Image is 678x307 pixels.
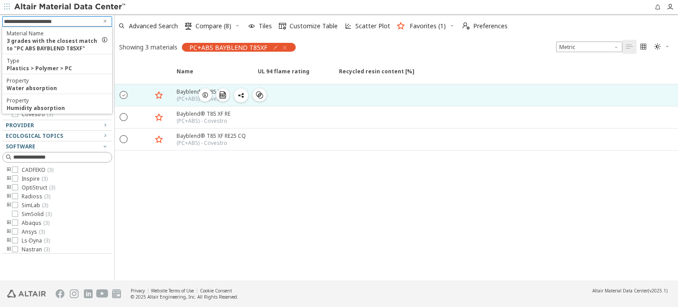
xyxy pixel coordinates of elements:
button: Provider [2,120,112,131]
div: (PC+ABS) - Covestro [177,95,227,102]
div: Unit System [556,42,622,52]
span: Radioss [22,193,50,200]
span: PC+ABS BAYBLEND T85XF [189,43,267,51]
button: Software [2,141,112,152]
button: Clear text [98,16,112,27]
i:  [463,23,470,30]
span: ( 3 ) [44,237,50,244]
div: Bayblend® T85 XF [177,88,227,95]
button: Ecological Topics [2,131,112,141]
img: Altair Engineering [7,290,46,298]
div: © 2025 Altair Engineering, Inc. All Rights Reserved. [131,294,238,300]
img: Altair Material Data Center [14,3,127,11]
span: Provider [6,121,34,129]
div: Showing 3 materials [119,43,177,51]
span: SimSolid [22,211,52,218]
span: Material Name [7,30,44,37]
i: toogle group [6,167,12,174]
span: Customize Table [290,23,338,29]
a: Cookie Consent [200,288,232,294]
div: Plastics > Polymer > PC [7,64,72,72]
i:  [654,43,661,50]
span: Software [6,143,35,150]
i: toogle group [6,202,12,209]
span: Expand [132,68,152,83]
div: (PC+ABS) - Covestro [177,117,230,125]
button: Share [234,88,248,102]
span: ( 3 ) [44,193,50,200]
span: Covestro [22,111,53,118]
i: toogle group [6,228,12,235]
a: Privacy [131,288,145,294]
span: Name [177,68,193,83]
span: ( 3 ) [47,110,53,118]
span: Abaqus [22,220,49,227]
span: Compare (8) [196,23,231,29]
span: Ansys [22,228,45,235]
i:  [185,23,192,30]
span: ( 3 ) [47,166,53,174]
i: toogle group [6,184,12,191]
span: Recycled resin content [%] [339,68,414,83]
button: Theme [651,40,674,54]
div: Bayblend® T85 XF RE25 CQ [177,132,246,140]
span: Inspire [22,175,48,182]
div: (v2025.1) [592,288,667,294]
span: Favorite [152,68,171,83]
span: ( 3 ) [45,210,52,218]
span: Altair Material Data Center [592,288,648,294]
i: toogle group [6,237,12,244]
span: CADFEKO [22,167,53,174]
i: toogle group [6,193,12,200]
div: (PC+ABS) - Covestro [177,140,246,147]
button: Favorite [152,133,166,147]
button: Favorite [152,88,166,102]
div: Humidity absorption [7,104,65,112]
span: ( 3 ) [43,219,49,227]
i:  [640,43,647,50]
span: ( 3 ) [42,201,48,209]
span: Favorites (1) [410,23,446,29]
i:  [219,91,226,99]
div: Bayblend® T85 XF RE [177,110,230,117]
span: ( 3 ) [44,246,50,253]
button: Favorite [152,110,166,125]
button: Tile View [637,40,651,54]
span: SimLab [22,202,48,209]
div: Water absorption [7,84,57,92]
span: Type [7,57,19,64]
span: Tiles [259,23,272,29]
i: toogle group [6,220,12,227]
i: toogle group [6,175,12,182]
span: ( 3 ) [39,228,45,235]
div: 3 grades with the closest match to "PC ABS BAYBLEND T85XF" [7,37,101,52]
span: OptiStruct [22,184,55,191]
span: Nastran [22,246,50,253]
span: Advanced Search [129,23,178,29]
i:  [279,23,286,30]
span: Preferences [473,23,508,29]
button: Similar Materials [252,88,267,102]
button: Table View [622,40,637,54]
span: ( 3 ) [41,175,48,182]
a: Website Terms of Use [151,288,194,294]
span: ( 3 ) [49,184,55,191]
i:  [626,43,633,50]
span: Metric [556,42,622,52]
button: Download PDF [216,88,230,102]
span: Ecological Topics [6,132,63,140]
span: Ls-Dyna [22,237,50,244]
i:  [120,91,128,99]
i:  [256,91,263,99]
span: Recycled resin content [%] [334,68,674,83]
span: UL 94 flame rating [258,68,309,83]
span: Scatter Plot [355,23,390,29]
span: Name [171,68,252,83]
span: Property [7,97,29,104]
button: Details [199,88,212,102]
span: UL 94 flame rating [252,68,334,83]
span: Property [7,77,29,84]
i: toogle group [6,246,12,253]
